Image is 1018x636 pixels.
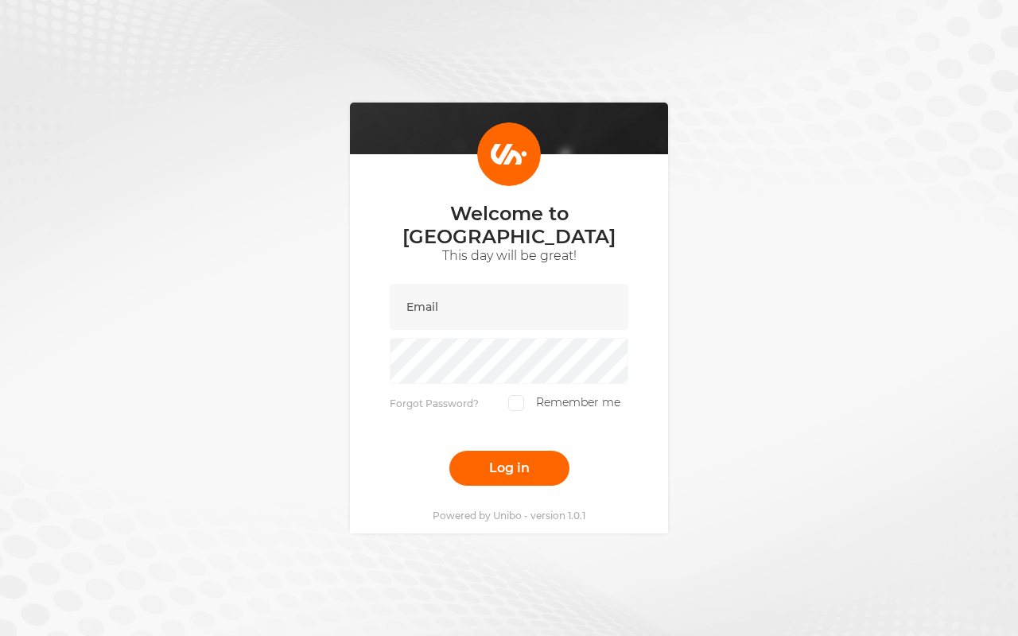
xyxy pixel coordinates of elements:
label: Remember me [508,395,620,411]
input: Remember me [508,395,524,411]
p: This day will be great! [390,248,628,264]
button: Log in [449,451,569,486]
a: Forgot Password? [390,397,479,409]
p: Powered by Unibo - version 1.0.1 [433,510,585,522]
input: Email [390,284,628,330]
img: Login [477,122,541,186]
p: Welcome to [GEOGRAPHIC_DATA] [390,202,628,248]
